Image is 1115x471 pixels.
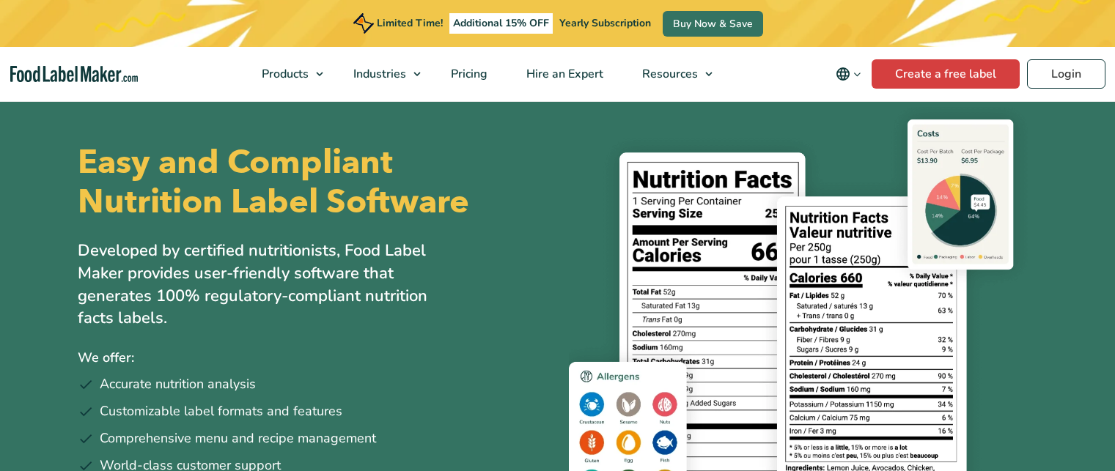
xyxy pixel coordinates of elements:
span: Accurate nutrition analysis [100,374,256,394]
a: Food Label Maker homepage [10,66,138,83]
p: We offer: [78,347,547,368]
button: Change language [825,59,872,89]
span: Comprehensive menu and recipe management [100,429,376,448]
span: Pricing [446,66,489,82]
a: Buy Now & Save [663,11,763,37]
span: Hire an Expert [522,66,605,82]
span: Resources [638,66,699,82]
a: Industries [334,47,428,101]
a: Resources [623,47,720,101]
span: Yearly Subscription [559,16,651,30]
a: Pricing [432,47,504,101]
a: Hire an Expert [507,47,619,101]
span: Industries [349,66,408,82]
a: Create a free label [872,59,1020,89]
p: Developed by certified nutritionists, Food Label Maker provides user-friendly software that gener... [78,240,459,330]
span: Additional 15% OFF [449,13,553,34]
a: Products [243,47,331,101]
a: Login [1027,59,1105,89]
span: Customizable label formats and features [100,401,342,421]
span: Products [257,66,310,82]
span: Limited Time! [377,16,443,30]
h1: Easy and Compliant Nutrition Label Software [78,143,545,222]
